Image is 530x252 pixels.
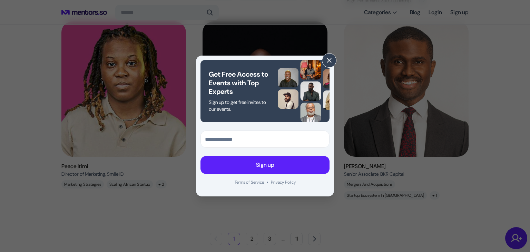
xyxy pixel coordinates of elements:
[235,180,264,185] a: Terms of Service
[209,70,272,96] h6: Get Free Access to Events with Top Experts
[256,161,274,169] p: Sign up
[278,60,330,122] img: Special offer image
[271,180,296,185] a: Privacy Policy
[209,99,272,113] p: Sign up to get free invites to our events.
[267,180,268,185] span: •
[200,156,330,174] button: Sign up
